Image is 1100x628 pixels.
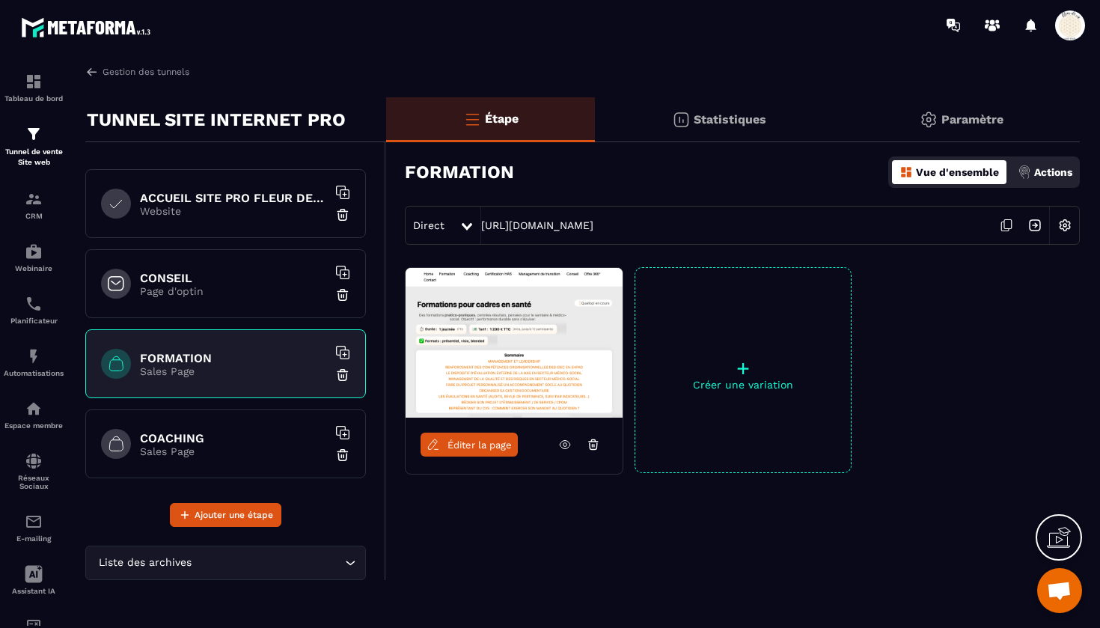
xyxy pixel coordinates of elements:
[25,125,43,143] img: formation
[140,191,327,205] h6: ACCUEIL SITE PRO FLEUR DE VIE
[25,400,43,418] img: automations
[672,111,690,129] img: stats.20deebd0.svg
[4,421,64,430] p: Espace membre
[1034,166,1072,178] p: Actions
[4,369,64,377] p: Automatisations
[25,513,43,531] img: email
[4,264,64,272] p: Webinaire
[405,162,514,183] h3: FORMATION
[335,368,350,382] img: trash
[140,365,327,377] p: Sales Page
[25,347,43,365] img: automations
[1037,568,1082,613] div: Ouvrir le chat
[635,358,851,379] p: +
[335,287,350,302] img: trash
[4,388,64,441] a: automationsautomationsEspace membre
[25,190,43,208] img: formation
[140,445,327,457] p: Sales Page
[195,555,341,571] input: Search for option
[4,441,64,502] a: social-networksocial-networkRéseaux Sociaux
[899,165,913,179] img: dashboard-orange.40269519.svg
[4,94,64,103] p: Tableau de bord
[95,555,195,571] span: Liste des archives
[335,207,350,222] img: trash
[920,111,938,129] img: setting-gr.5f69749f.svg
[140,351,327,365] h6: FORMATION
[1018,165,1031,179] img: actions.d6e523a2.png
[4,474,64,490] p: Réseaux Sociaux
[4,336,64,388] a: automationsautomationsAutomatisations
[4,231,64,284] a: automationsautomationsWebinaire
[413,219,444,231] span: Direct
[4,587,64,595] p: Assistant IA
[4,502,64,554] a: emailemailE-mailing
[406,268,623,418] img: image
[4,534,64,543] p: E-mailing
[85,65,99,79] img: arrow
[85,546,366,580] div: Search for option
[25,295,43,313] img: scheduler
[4,114,64,179] a: formationformationTunnel de vente Site web
[4,317,64,325] p: Planificateur
[170,503,281,527] button: Ajouter une étape
[4,61,64,114] a: formationformationTableau de bord
[4,179,64,231] a: formationformationCRM
[140,205,327,217] p: Website
[87,105,346,135] p: TUNNEL SITE INTERNET PRO
[481,219,593,231] a: [URL][DOMAIN_NAME]
[25,73,43,91] img: formation
[140,431,327,445] h6: COACHING
[195,507,273,522] span: Ajouter une étape
[1051,211,1079,240] img: setting-w.858f3a88.svg
[85,65,189,79] a: Gestion des tunnels
[140,271,327,285] h6: CONSEIL
[635,379,851,391] p: Créer une variation
[941,112,1003,126] p: Paramètre
[1021,211,1049,240] img: arrow-next.bcc2205e.svg
[4,284,64,336] a: schedulerschedulerPlanificateur
[4,554,64,606] a: Assistant IA
[25,452,43,470] img: social-network
[421,433,518,457] a: Éditer la page
[25,243,43,260] img: automations
[140,285,327,297] p: Page d'optin
[463,110,481,128] img: bars-o.4a397970.svg
[21,13,156,41] img: logo
[4,147,64,168] p: Tunnel de vente Site web
[694,112,766,126] p: Statistiques
[335,448,350,463] img: trash
[4,212,64,220] p: CRM
[916,166,999,178] p: Vue d'ensemble
[485,112,519,126] p: Étape
[447,439,512,451] span: Éditer la page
